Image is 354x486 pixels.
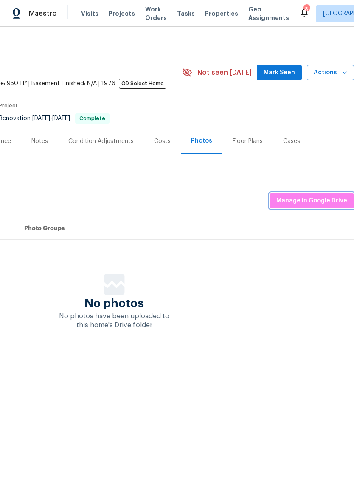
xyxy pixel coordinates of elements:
span: Actions [314,67,347,78]
span: [DATE] [52,115,70,121]
span: Projects [109,9,135,18]
div: Cases [283,137,300,146]
span: Maestro [29,9,57,18]
button: Manage in Google Drive [270,193,354,209]
div: Notes [31,137,48,146]
span: Complete [76,116,109,121]
th: Photo Groups [17,217,354,240]
button: Actions [307,65,354,81]
span: - [32,115,70,121]
span: Not seen [DATE] [197,68,252,77]
button: Mark Seen [257,65,302,81]
span: [DATE] [32,115,50,121]
div: Condition Adjustments [68,137,134,146]
span: Properties [205,9,238,18]
span: Mark Seen [264,67,295,78]
span: Tasks [177,11,195,17]
div: Photos [191,137,212,145]
span: Manage in Google Drive [276,196,347,206]
span: Geo Assignments [248,5,289,22]
span: Work Orders [145,5,167,22]
div: Floor Plans [233,137,263,146]
span: No photos [84,299,144,308]
div: Costs [154,137,171,146]
div: 8 [303,5,309,14]
span: OD Select Home [119,79,166,89]
span: Visits [81,9,98,18]
span: No photos have been uploaded to this home's Drive folder [59,313,169,329]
